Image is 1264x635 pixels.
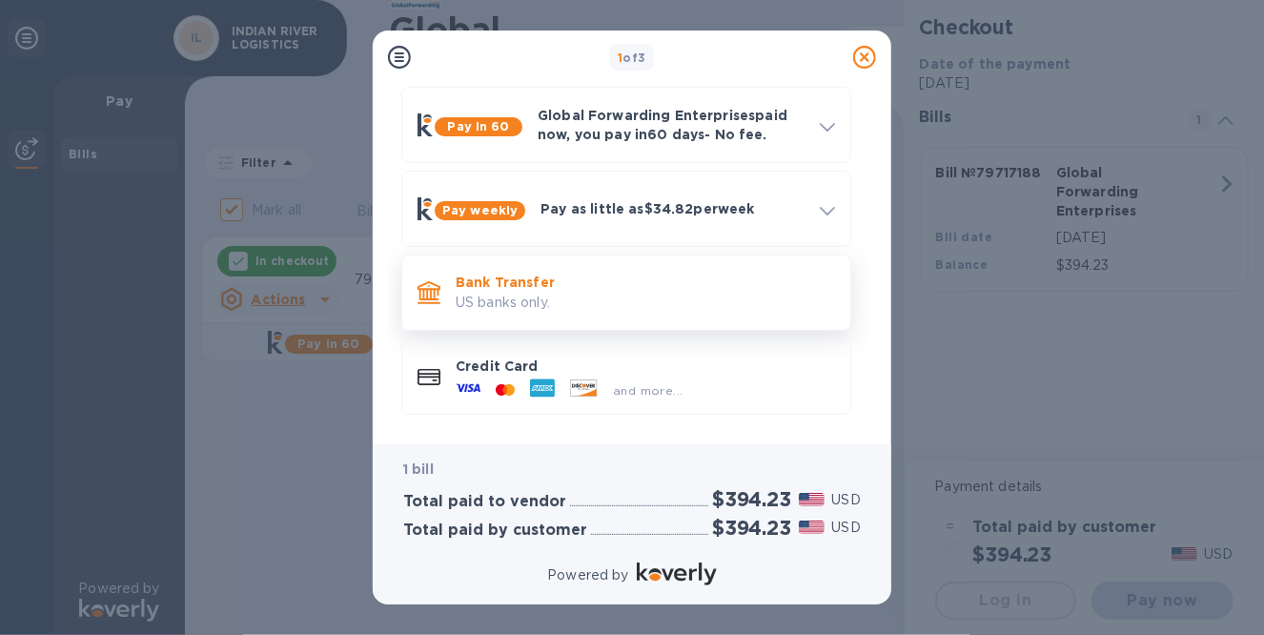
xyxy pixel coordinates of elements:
[403,461,434,477] b: 1 bill
[456,293,835,313] p: US banks only.
[712,516,791,540] h2: $394.23
[618,51,646,65] b: of 3
[637,563,717,585] img: Logo
[456,357,835,376] p: Credit Card
[618,51,622,65] span: 1
[613,383,683,398] span: and more...
[832,490,861,510] p: USD
[540,199,805,218] p: Pay as little as $34.82 per week
[403,493,566,511] h3: Total paid to vendor
[538,106,805,144] p: Global Forwarding Enterprises paid now, you pay in 60 days - No fee.
[799,493,825,506] img: USD
[832,518,861,538] p: USD
[442,203,518,217] b: Pay weekly
[547,565,628,585] p: Powered by
[712,487,791,511] h2: $394.23
[403,522,587,540] h3: Total paid by customer
[799,521,825,534] img: USD
[447,119,509,133] b: Pay in 60
[456,273,835,292] p: Bank Transfer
